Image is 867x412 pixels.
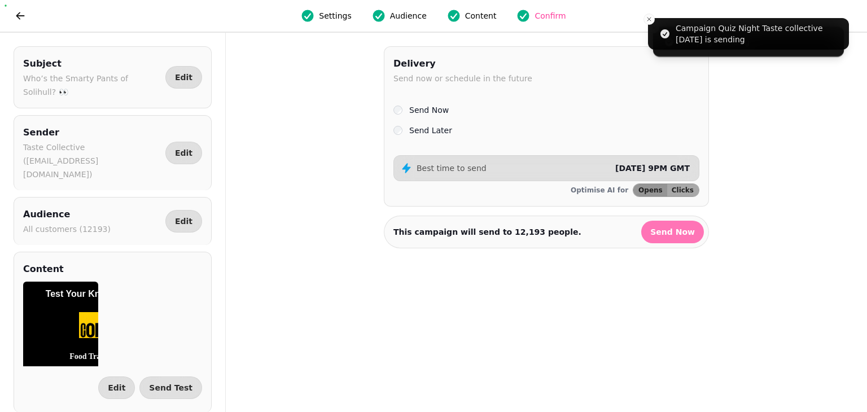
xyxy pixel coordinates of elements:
span: Opens [638,187,663,194]
p: Best time to send [417,163,487,174]
p: This campaign will send to people. [393,226,581,238]
span: [DATE] 9PM GMT [615,164,690,173]
span: Edit [108,384,125,392]
span: Edit [175,149,192,157]
button: Clicks [667,184,699,196]
strong: 12,193 [515,227,545,236]
p: Send now or schedule in the future [393,72,532,85]
img: Image [56,30,125,56]
a: Menu item - Click & collect [57,82,124,97]
button: Close toast [643,14,655,25]
label: Send Later [409,124,452,137]
span: Clicks [672,187,694,194]
button: Edit [165,142,202,164]
button: Send Test [139,376,202,399]
h2: Content [23,261,64,277]
span: Send Test [149,384,192,392]
p: All customers (12193) [23,222,111,236]
h2: Sender [23,125,161,141]
span: Content [465,10,497,21]
h2: Delivery [393,56,532,72]
span: Send Now [650,228,695,236]
p: Who’s the Smarty Pants of Solihull? 👀 [23,72,161,99]
label: Send Now [409,103,449,117]
span: Audience [390,10,427,21]
button: Edit [98,376,135,399]
button: Edit [165,210,202,233]
button: go back [9,5,32,27]
span: Test Your Knowledge & Win Big [23,7,159,17]
a: Menu item - Food Traders [38,68,100,82]
span: Edit [175,73,192,81]
button: Edit [165,66,202,89]
span: Settings [319,10,351,21]
p: Taste Collective ([EMAIL_ADDRESS][DOMAIN_NAME]) [23,141,161,181]
a: Menu item - Events [103,68,142,82]
div: Campaign Quiz Night Taste collective [DATE] is sending [676,23,844,45]
h2: Audience [23,207,111,222]
h2: Subject [23,56,161,72]
div: menu [6,68,175,97]
button: Opens [633,184,667,196]
span: Edit [175,217,192,225]
p: Optimise AI for [571,186,628,195]
span: Confirm [535,10,566,21]
button: Send Now [641,221,704,243]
